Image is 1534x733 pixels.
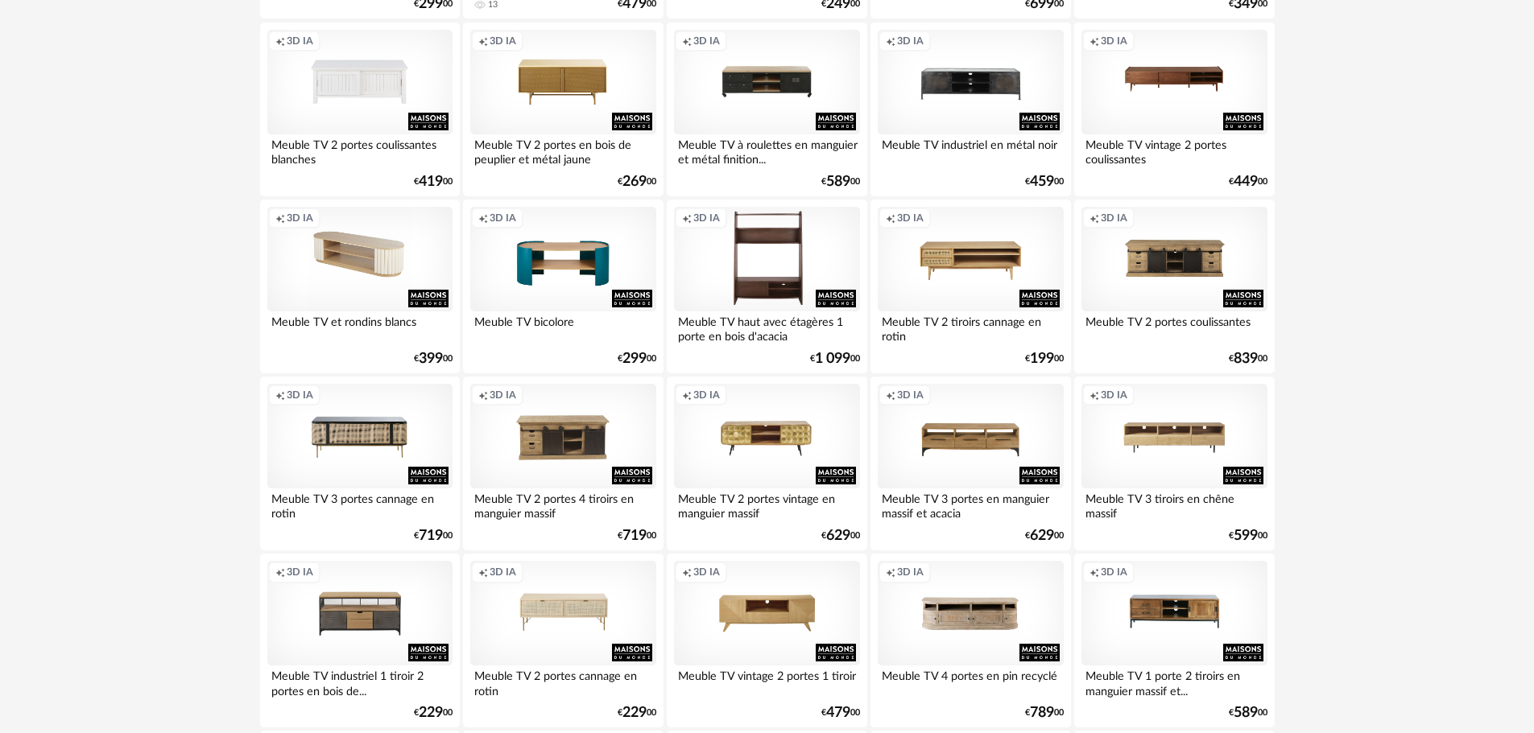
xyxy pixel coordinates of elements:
[470,311,655,344] div: Meuble TV bicolore
[618,176,656,187] div: € 00
[287,212,313,224] span: 3D IA
[826,530,850,542] span: 629
[414,530,453,542] div: € 00
[1030,353,1054,364] span: 199
[1101,566,1127,579] span: 3D IA
[470,134,655,167] div: Meuble TV 2 portes en bois de peuplier et métal jaune
[260,200,460,373] a: Creation icon 3D IA Meuble TV et rondins blancs €39900
[897,566,924,579] span: 3D IA
[260,23,460,196] a: Creation icon 3D IA Meuble TV 2 portes coulissantes blanches €41900
[674,488,859,521] div: Meuble TV 2 portes vintage en manguier massif
[826,707,850,719] span: 479
[1025,176,1064,187] div: € 00
[682,212,692,224] span: Creation icon
[1234,176,1258,187] span: 449
[886,566,895,579] span: Creation icon
[886,35,895,47] span: Creation icon
[1229,353,1267,364] div: € 00
[1074,377,1274,550] a: Creation icon 3D IA Meuble TV 3 tiroirs en chêne massif €59900
[490,212,516,224] span: 3D IA
[622,353,647,364] span: 299
[419,353,443,364] span: 399
[878,488,1063,521] div: Meuble TV 3 portes en manguier massif et acacia
[478,389,488,402] span: Creation icon
[870,23,1070,196] a: Creation icon 3D IA Meuble TV industriel en métal noir €45900
[287,566,313,579] span: 3D IA
[1030,530,1054,542] span: 629
[260,554,460,727] a: Creation icon 3D IA Meuble TV industriel 1 tiroir 2 portes en bois de... €22900
[618,530,656,542] div: € 00
[682,566,692,579] span: Creation icon
[674,134,859,167] div: Meuble TV à roulettes en manguier et métal finition...
[1229,176,1267,187] div: € 00
[618,707,656,719] div: € 00
[419,176,443,187] span: 419
[693,35,720,47] span: 3D IA
[478,212,488,224] span: Creation icon
[622,176,647,187] span: 269
[1030,176,1054,187] span: 459
[693,566,720,579] span: 3D IA
[897,35,924,47] span: 3D IA
[667,200,866,373] a: Creation icon 3D IA Meuble TV haut avec étagères 1 porte en bois d'acacia €1 09900
[275,389,285,402] span: Creation icon
[1090,566,1099,579] span: Creation icon
[1234,530,1258,542] span: 599
[1081,488,1267,521] div: Meuble TV 3 tiroirs en chêne massif
[1030,707,1054,719] span: 789
[419,707,443,719] span: 229
[886,389,895,402] span: Creation icon
[622,707,647,719] span: 229
[1081,134,1267,167] div: Meuble TV vintage 2 portes coulissantes
[1229,530,1267,542] div: € 00
[1074,554,1274,727] a: Creation icon 3D IA Meuble TV 1 porte 2 tiroirs en manguier massif et... €58900
[490,566,516,579] span: 3D IA
[275,35,285,47] span: Creation icon
[1081,311,1267,344] div: Meuble TV 2 portes coulissantes
[1234,707,1258,719] span: 589
[1025,530,1064,542] div: € 00
[821,176,860,187] div: € 00
[1074,200,1274,373] a: Creation icon 3D IA Meuble TV 2 portes coulissantes €83900
[1025,707,1064,719] div: € 00
[463,200,663,373] a: Creation icon 3D IA Meuble TV bicolore €29900
[1090,389,1099,402] span: Creation icon
[821,530,860,542] div: € 00
[470,488,655,521] div: Meuble TV 2 portes 4 tiroirs en manguier massif
[878,134,1063,167] div: Meuble TV industriel en métal noir
[478,35,488,47] span: Creation icon
[667,377,866,550] a: Creation icon 3D IA Meuble TV 2 portes vintage en manguier massif €62900
[267,134,453,167] div: Meuble TV 2 portes coulissantes blanches
[693,389,720,402] span: 3D IA
[1101,389,1127,402] span: 3D IA
[260,377,460,550] a: Creation icon 3D IA Meuble TV 3 portes cannage en rotin €71900
[1025,353,1064,364] div: € 00
[897,212,924,224] span: 3D IA
[1234,353,1258,364] span: 839
[870,554,1070,727] a: Creation icon 3D IA Meuble TV 4 portes en pin recyclé €78900
[821,707,860,719] div: € 00
[810,353,860,364] div: € 00
[287,389,313,402] span: 3D IA
[275,566,285,579] span: Creation icon
[267,488,453,521] div: Meuble TV 3 portes cannage en rotin
[667,554,866,727] a: Creation icon 3D IA Meuble TV vintage 2 portes 1 tiroir €47900
[287,35,313,47] span: 3D IA
[870,200,1070,373] a: Creation icon 3D IA Meuble TV 2 tiroirs cannage en rotin €19900
[267,665,453,698] div: Meuble TV industriel 1 tiroir 2 portes en bois de...
[1081,665,1267,698] div: Meuble TV 1 porte 2 tiroirs en manguier massif et...
[275,212,285,224] span: Creation icon
[667,23,866,196] a: Creation icon 3D IA Meuble TV à roulettes en manguier et métal finition... €58900
[826,176,850,187] span: 589
[490,389,516,402] span: 3D IA
[878,311,1063,344] div: Meuble TV 2 tiroirs cannage en rotin
[1074,23,1274,196] a: Creation icon 3D IA Meuble TV vintage 2 portes coulissantes €44900
[674,311,859,344] div: Meuble TV haut avec étagères 1 porte en bois d'acacia
[267,311,453,344] div: Meuble TV et rondins blancs
[490,35,516,47] span: 3D IA
[1090,35,1099,47] span: Creation icon
[414,353,453,364] div: € 00
[878,665,1063,698] div: Meuble TV 4 portes en pin recyclé
[1229,707,1267,719] div: € 00
[693,212,720,224] span: 3D IA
